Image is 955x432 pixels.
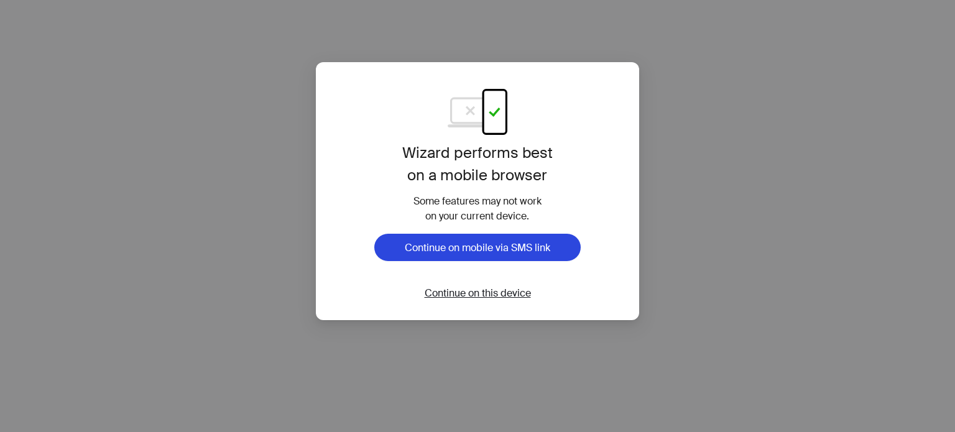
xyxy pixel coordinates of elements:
[374,234,581,261] button: Continue on mobile via SMS link
[425,287,531,300] span: Continue on this device
[364,142,591,186] h1: Wizard performs best on a mobile browser
[364,194,591,224] div: Some features may not work on your current device.
[415,286,541,300] button: Continue on this device
[405,241,550,254] span: Continue on mobile via SMS link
